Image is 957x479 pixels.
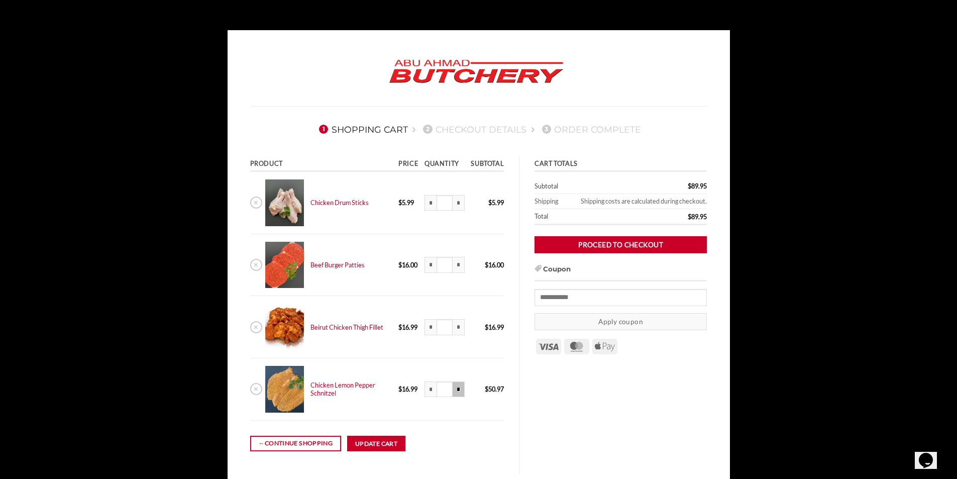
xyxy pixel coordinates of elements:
[421,157,468,172] th: Quantity
[485,323,504,331] bdi: 16.99
[485,261,488,269] span: $
[347,436,405,452] button: Update cart
[265,242,304,289] img: Cart
[453,195,465,211] input: Increase quantity of Chicken Drum Sticks
[398,199,414,207] bdi: 5.99
[381,53,572,91] img: Abu Ahmad Butchery
[420,124,526,135] a: 2Checkout details
[319,125,328,134] span: 1
[258,438,265,448] span: ←
[453,319,465,335] input: Increase quantity of Beirut Chicken Thigh Fillet
[535,179,628,194] th: Subtotal
[265,366,304,413] img: Cart
[265,304,304,350] img: Cart
[250,383,262,395] a: Remove Chicken Lemon Pepper Schnitzel from cart
[535,157,707,172] th: Cart totals
[398,323,417,331] bdi: 16.99
[398,199,402,207] span: $
[310,381,375,397] a: Chicken Lemon Pepper Schnitzel
[424,381,437,398] input: Reduce quantity of Chicken Lemon Pepper Schnitzel
[535,313,707,331] button: Apply coupon
[437,381,453,398] input: Product quantity
[250,157,395,172] th: Product
[535,337,619,354] div: Payment icons
[310,261,365,269] a: Beef Burger Patties
[398,323,402,331] span: $
[395,157,421,172] th: Price
[250,321,262,333] a: Remove Beirut Chicken Thigh Fillet from cart
[250,259,262,271] a: Remove Beef Burger Patties from cart
[485,261,504,269] bdi: 16.00
[453,257,465,273] input: Increase quantity of Beef Burger Patties
[535,194,564,209] th: Shipping
[310,199,369,207] a: Chicken Drum Sticks
[564,194,707,209] td: Shipping costs are calculated during checkout.
[424,195,437,211] input: Reduce quantity of Chicken Drum Sticks
[250,197,262,209] a: Remove Chicken Drum Sticks from cart
[250,116,707,142] nav: Checkout steps
[468,157,504,172] th: Subtotal
[437,319,453,335] input: Product quantity
[310,323,383,331] a: Beirut Chicken Thigh Fillet
[688,182,707,190] bdi: 89.95
[535,264,707,281] h3: Coupon
[688,213,691,221] span: $
[488,199,504,207] bdi: 5.99
[398,261,417,269] bdi: 16.00
[250,436,341,451] a: Continue shopping
[265,179,304,226] img: Cart
[485,385,504,393] bdi: 50.97
[398,385,417,393] bdi: 16.99
[688,182,691,190] span: $
[437,257,453,273] input: Product quantity
[398,385,402,393] span: $
[423,125,432,134] span: 2
[424,257,437,273] input: Reduce quantity of Beef Burger Patties
[316,124,408,135] a: 1Shopping Cart
[485,323,488,331] span: $
[437,195,453,211] input: Product quantity
[688,213,707,221] bdi: 89.95
[488,199,492,207] span: $
[535,209,628,225] th: Total
[535,236,707,254] a: Proceed to checkout
[453,381,465,398] input: Increase quantity of Chicken Lemon Pepper Schnitzel
[424,319,437,335] input: Reduce quantity of Beirut Chicken Thigh Fillet
[915,439,947,469] iframe: chat widget
[398,261,402,269] span: $
[485,385,488,393] span: $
